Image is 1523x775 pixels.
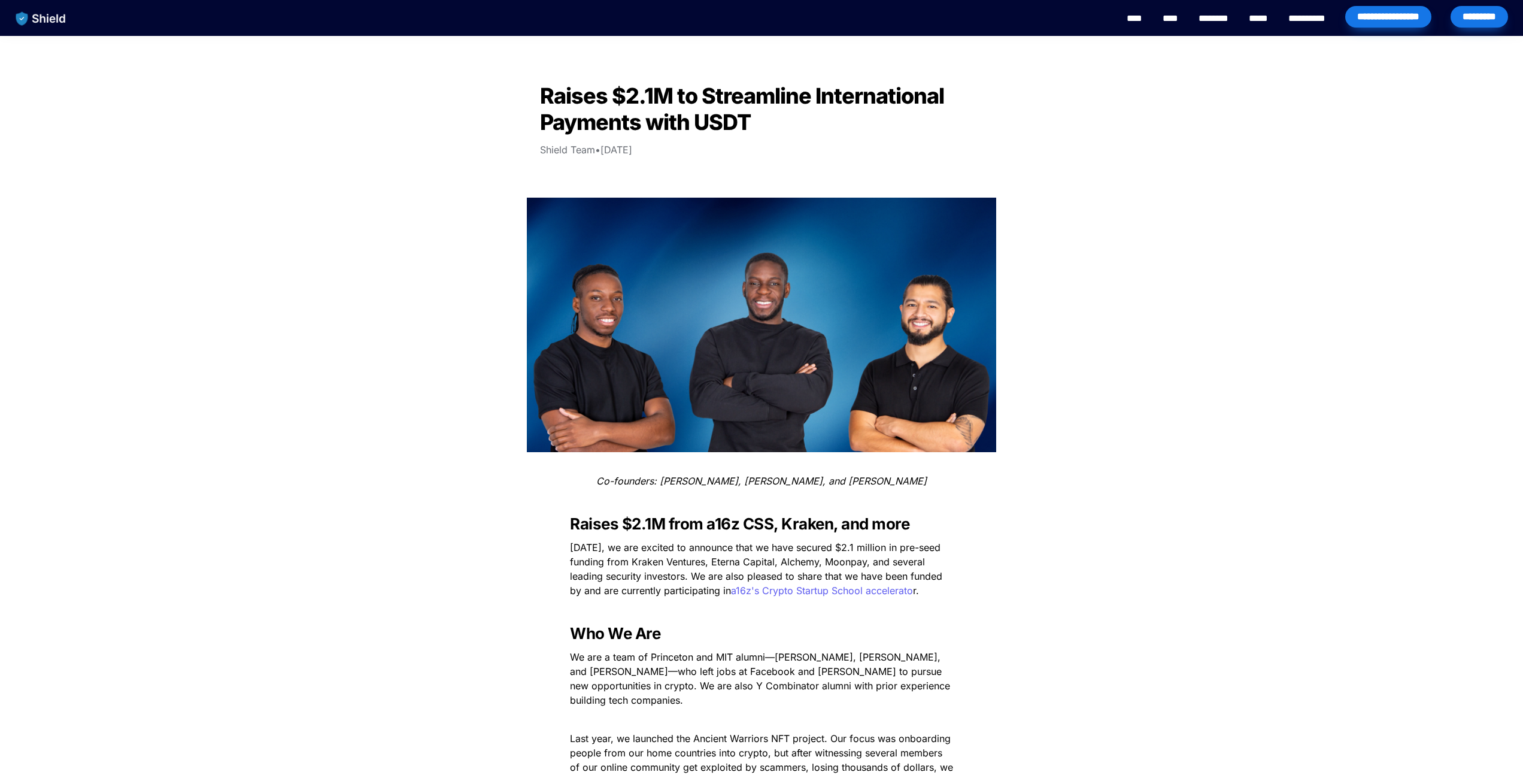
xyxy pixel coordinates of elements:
[570,665,953,706] span: who left jobs at Facebook and [PERSON_NAME] to pursue new opportunities in crypto. We are also Y ...
[570,651,765,663] span: We are a team of Princeton and MIT alumni
[10,6,72,31] img: website logo
[570,624,660,643] strong: Who We Are
[570,514,909,533] span: Raises $2.1M from a16z CSS, Kraken, and more
[570,541,945,597] span: [DATE], we are excited to announce that we have secured $2.1 million in pre-seed funding from Kra...
[731,585,913,597] a: a16z's Crypto Startup School accelerato
[540,144,595,156] span: Shield Team
[596,475,927,487] em: Co-founders: [PERSON_NAME], [PERSON_NAME], and [PERSON_NAME]
[600,144,632,156] span: [DATE]
[913,585,919,597] span: r.
[540,83,948,135] span: Raises $2.1M to Streamline International Payments with USDT
[595,144,600,156] span: •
